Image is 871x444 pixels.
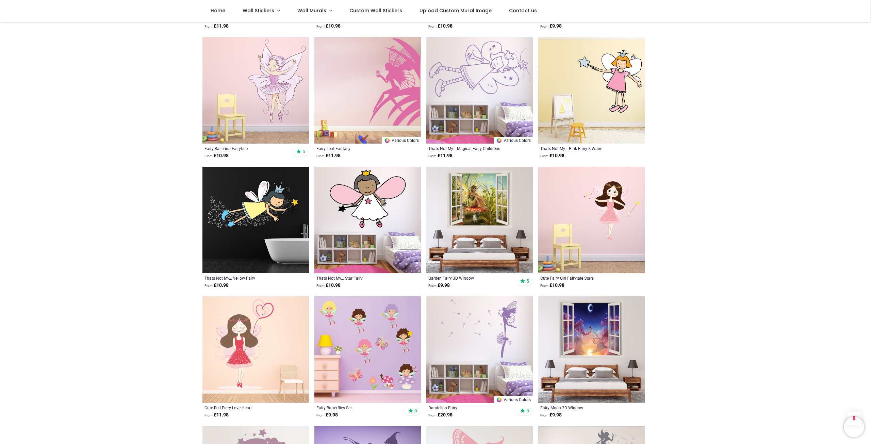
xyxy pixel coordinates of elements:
a: Various Colors [382,137,421,144]
strong: £ 10.98 [204,282,229,289]
span: 5 [302,148,305,154]
img: Color Wheel [496,397,502,403]
img: Dandelion Fairy Wall Sticker [426,296,533,403]
strong: £ 20.98 [428,412,453,418]
span: From [204,413,213,417]
img: Cute Red Fairy Love Heart Wall Sticker [202,296,309,403]
strong: £ 10.98 [540,282,564,289]
img: Color Wheel [384,137,390,144]
span: From [428,284,437,287]
img: Thats Not My... Yellow Fairy Wall Sticker [202,167,309,273]
a: Cute Red Fairy Love Heart [204,405,286,410]
span: From [316,284,325,287]
span: From [540,284,548,287]
a: Thats Not My... Yellow Fairy [204,275,286,281]
a: Thats Not My... Star Fairy [316,275,398,281]
strong: £ 11.98 [204,412,229,418]
a: Cute Fairy Girl Fairytale Stars [540,275,622,281]
span: From [540,413,548,417]
a: Fairy Ballerina Fairytale [204,146,286,151]
strong: £ 9.98 [316,412,338,418]
span: From [540,154,548,158]
img: Thats Not My... Magical Fairy Childrens Wall Sticker [426,37,533,144]
strong: £ 9.98 [540,412,562,418]
span: From [428,154,437,158]
a: Thats Not My... Pink Fairy & Wand [540,146,622,151]
img: Fairy Ballerina Fairytale Wall Sticker [202,37,309,144]
span: From [540,24,548,28]
span: Wall Stickers [243,7,274,14]
span: Contact us [509,7,537,14]
img: Fairy Leaf Fantasy Wall Sticker [314,37,421,144]
img: Garden Fairy 3D Window Wall Sticker [426,167,533,273]
span: From [316,413,325,417]
span: From [428,24,437,28]
img: Cute Fairy Girl Fairytale Stars Wall Sticker [538,167,645,273]
a: Garden Fairy 3D Window [428,275,510,281]
strong: £ 10.98 [316,282,341,289]
strong: £ 11.98 [428,152,453,159]
strong: £ 11.98 [316,152,341,159]
span: From [316,154,325,158]
span: From [204,24,213,28]
span: Upload Custom Mural Image [420,7,492,14]
span: From [204,154,213,158]
span: From [428,413,437,417]
strong: £ 10.98 [204,152,229,159]
span: Custom Wall Stickers [349,7,402,14]
img: Color Wheel [496,137,502,144]
span: 5 [526,278,529,284]
a: Thats Not My... Magical Fairy Childrens [428,146,510,151]
strong: £ 10.98 [540,152,564,159]
strong: £ 10.98 [316,23,341,30]
a: Dandelion Fairy [428,405,510,410]
strong: £ 10.98 [428,23,453,30]
span: From [204,284,213,287]
img: Fairy Moon 3D Window Wall Sticker [538,296,645,403]
span: From [316,24,325,28]
iframe: Brevo live chat [844,417,864,437]
strong: £ 9.98 [540,23,562,30]
span: 5 [414,408,417,414]
a: Fairy Butterflies Set [316,405,398,410]
strong: £ 11.98 [204,23,229,30]
strong: £ 9.98 [428,282,450,289]
span: 5 [526,408,529,414]
span: Home [211,7,225,14]
img: Thats Not My... Pink Fairy & Wand Wall Sticker [538,37,645,144]
a: Various Colors [494,137,533,144]
img: Fairy Butterflies Wall Sticker Set [314,296,421,403]
a: Fairy Moon 3D Window [540,405,622,410]
a: Various Colors [494,396,533,403]
a: Fairy Leaf Fantasy [316,146,398,151]
span: Wall Murals [297,7,326,14]
img: Thats Not My... Star Fairy Wall Sticker [314,167,421,273]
